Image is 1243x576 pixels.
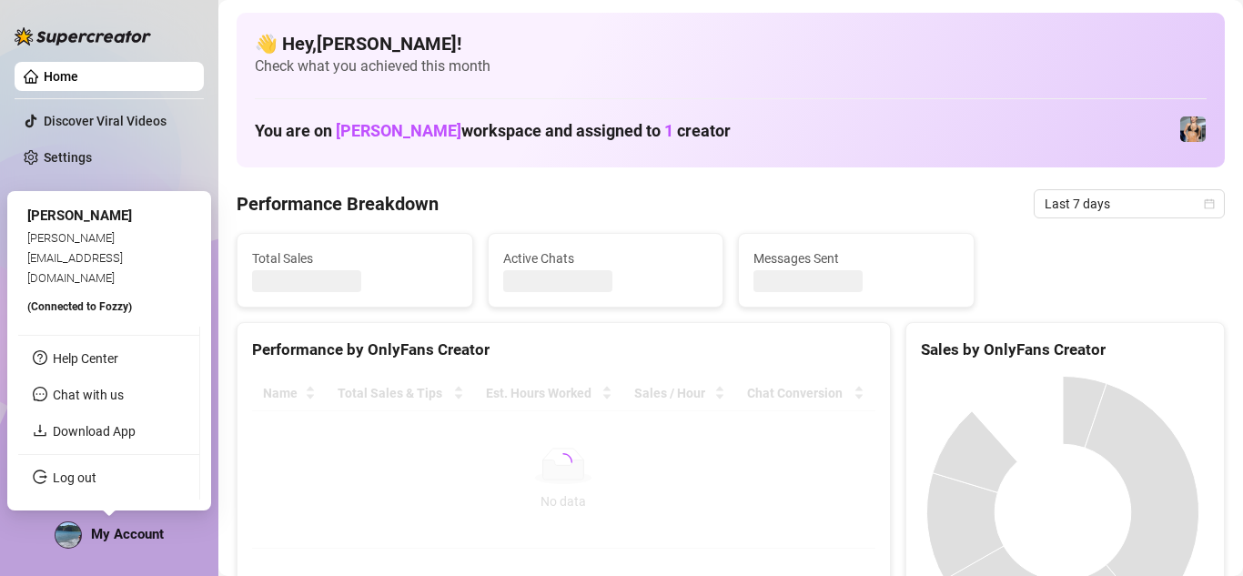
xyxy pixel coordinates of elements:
span: Active Chats [503,248,709,268]
h4: 👋 Hey, [PERSON_NAME] ! [255,31,1207,56]
span: Messages Sent [753,248,959,268]
h4: Performance Breakdown [237,191,439,217]
span: [PERSON_NAME] [27,207,132,224]
span: 1 [664,121,673,140]
span: [PERSON_NAME][EMAIL_ADDRESS][DOMAIN_NAME] [27,231,123,286]
a: Settings [44,150,92,165]
a: Home [44,69,78,84]
span: loading [553,452,573,472]
span: (Connected to Fozzy ) [27,300,132,313]
img: Veronica [1180,116,1206,142]
img: ACg8ocLnFTVFkJ8DkVsi1i7KUids0sEKLc-BLXLr3z121nKbfWfYJJM=s96-c [56,522,81,548]
div: Sales by OnlyFans Creator [921,338,1209,362]
div: Performance by OnlyFans Creator [252,338,875,362]
h1: You are on workspace and assigned to creator [255,121,731,141]
span: Chat with us [53,388,124,402]
span: calendar [1204,198,1215,209]
span: [PERSON_NAME] [336,121,461,140]
img: logo-BBDzfeDw.svg [15,27,151,45]
span: My Account [91,526,164,542]
span: Last 7 days [1045,190,1214,217]
a: Log out [53,470,96,485]
li: Log out [18,463,199,492]
span: Check what you achieved this month [255,56,1207,76]
a: Discover Viral Videos [44,114,167,128]
a: Help Center [53,351,118,366]
a: Download App [53,424,136,439]
span: Total Sales [252,248,458,268]
span: message [33,387,47,401]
